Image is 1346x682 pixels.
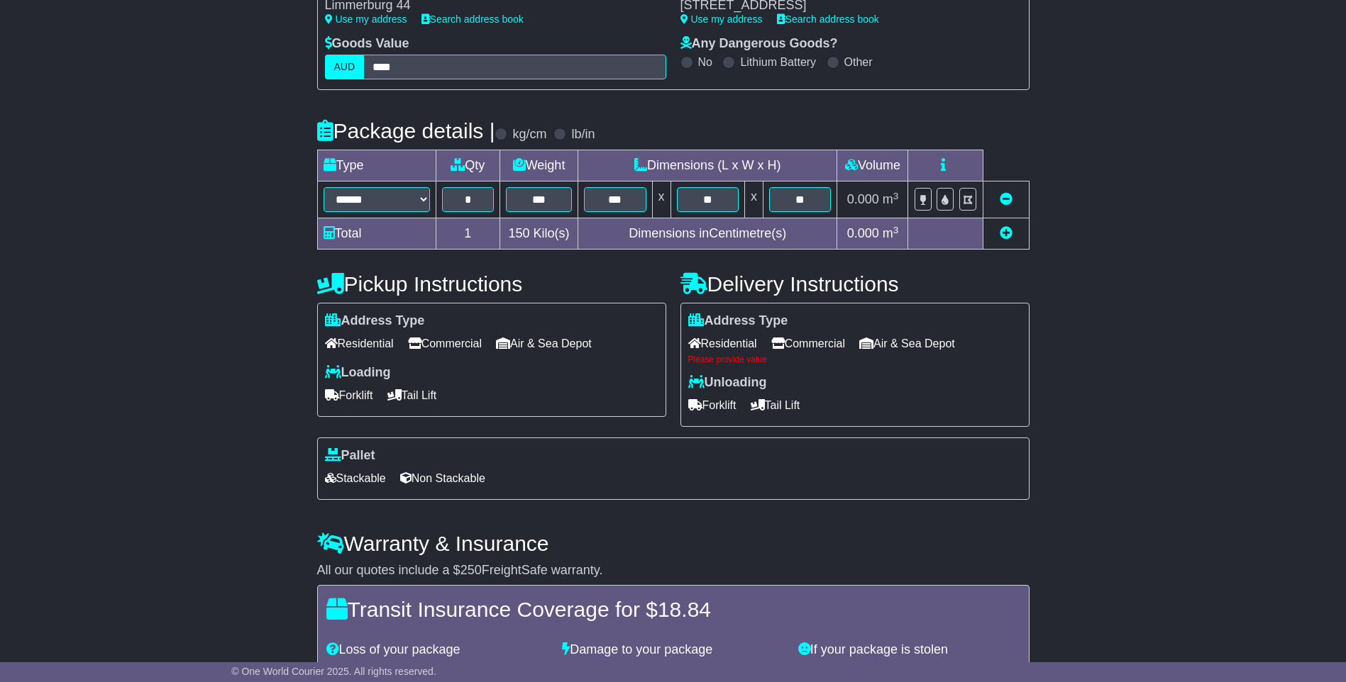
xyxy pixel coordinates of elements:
[578,218,837,250] td: Dimensions in Centimetre(s)
[771,332,845,354] span: Commercial
[325,13,407,25] a: Use my address
[1000,226,1013,240] a: Add new item
[325,332,394,354] span: Residential
[325,448,375,464] label: Pallet
[500,150,578,181] td: Weight
[317,150,436,181] td: Type
[859,332,955,354] span: Air & Sea Depot
[319,642,556,658] div: Loss of your package
[408,332,482,354] span: Commercial
[571,127,595,142] label: lb/in
[658,598,711,621] span: 18.84
[317,218,436,250] td: Total
[496,332,592,354] span: Air & Sea Depot
[317,563,1030,578] div: All our quotes include a $ FreightSafe warranty.
[680,13,763,25] a: Use my address
[837,150,908,181] td: Volume
[512,127,546,142] label: kg/cm
[500,218,578,250] td: Kilo(s)
[777,13,879,25] a: Search address book
[740,55,816,69] label: Lithium Battery
[893,191,899,201] sup: 3
[578,150,837,181] td: Dimensions (L x W x H)
[325,384,373,406] span: Forklift
[847,192,879,206] span: 0.000
[436,150,500,181] td: Qty
[509,226,530,240] span: 150
[680,36,838,52] label: Any Dangerous Goods?
[893,225,899,235] sup: 3
[325,36,409,52] label: Goods Value
[688,394,737,416] span: Forklift
[555,642,791,658] div: Damage to your package
[751,394,800,416] span: Tail Lift
[688,375,767,391] label: Unloading
[460,563,482,577] span: 250
[680,272,1030,296] h4: Delivery Instructions
[400,467,485,489] span: Non Stackable
[325,365,391,381] label: Loading
[791,642,1027,658] div: If your package is stolen
[688,354,1022,364] div: Please provide value
[317,532,1030,555] h4: Warranty & Insurance
[326,598,1020,621] h4: Transit Insurance Coverage for $
[883,192,899,206] span: m
[421,13,524,25] a: Search address book
[744,181,763,218] td: x
[387,384,437,406] span: Tail Lift
[325,313,425,329] label: Address Type
[317,272,666,296] h4: Pickup Instructions
[325,467,386,489] span: Stackable
[847,226,879,240] span: 0.000
[883,226,899,240] span: m
[688,332,757,354] span: Residential
[325,55,365,79] label: AUD
[652,181,671,218] td: x
[1000,192,1013,206] a: Remove this item
[231,666,436,677] span: © One World Courier 2025. All rights reserved.
[317,119,495,142] h4: Package details |
[436,218,500,250] td: 1
[844,55,873,69] label: Other
[688,313,788,329] label: Address Type
[698,55,712,69] label: No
